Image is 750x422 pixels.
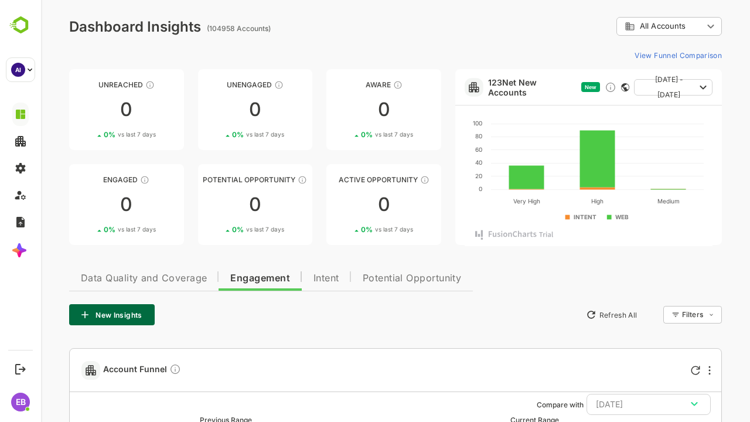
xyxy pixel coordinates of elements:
[584,21,662,32] div: All Accounts
[63,130,115,139] div: 0 %
[285,175,400,184] div: Active Opportunity
[285,80,400,89] div: Aware
[233,80,243,90] div: These accounts have not shown enough engagement and need nurturing
[593,79,671,96] button: [DATE] - [DATE]
[205,225,243,234] span: vs last 7 days
[334,130,372,139] span: vs last 7 days
[11,393,30,411] div: EB
[62,363,140,377] span: Account Funnel
[379,175,388,185] div: These accounts have open opportunities which might be at any of the Sales Stages
[555,397,660,412] div: [DATE]
[157,195,272,214] div: 0
[28,195,143,214] div: 0
[546,394,670,415] button: [DATE]
[438,185,441,192] text: 0
[434,172,441,179] text: 20
[205,130,243,139] span: vs last 7 days
[575,15,681,38] div: All Accounts
[285,69,400,150] a: AwareThese accounts have just entered the buying cycle and need further nurturing00%vs last 7 days
[99,175,108,185] div: These accounts are warm, further nurturing would qualify them to MQAs
[12,361,28,377] button: Logout
[589,46,681,64] button: View Funnel Comparison
[157,100,272,119] div: 0
[434,159,441,166] text: 40
[11,63,25,77] div: AI
[285,195,400,214] div: 0
[496,400,543,409] ag: Compare with
[28,304,114,325] button: New Insights
[77,225,115,234] span: vs last 7 days
[334,225,372,234] span: vs last 7 days
[434,146,441,153] text: 60
[641,310,662,319] div: Filters
[640,304,681,325] div: Filters
[616,198,638,205] text: Medium
[432,120,441,127] text: 100
[28,80,143,89] div: Unreached
[157,69,272,150] a: UnengagedThese accounts have not shown enough engagement and need nurturing00%vs last 7 days
[104,80,114,90] div: These accounts have not been engaged with for a defined time period
[28,18,160,35] div: Dashboard Insights
[157,80,272,89] div: Unengaged
[285,100,400,119] div: 0
[189,274,249,283] span: Engagement
[28,175,143,184] div: Engaged
[550,198,562,205] text: High
[40,274,166,283] span: Data Quality and Coverage
[472,198,499,205] text: Very High
[128,363,140,377] div: Compare Funnel to any previous dates, and click on any plot in the current funnel to view the det...
[434,132,441,139] text: 80
[285,164,400,245] a: Active OpportunityThese accounts have open opportunities which might be at any of the Sales Stage...
[322,274,421,283] span: Potential Opportunity
[28,69,143,150] a: UnreachedThese accounts have not been engaged with for a defined time period00%vs last 7 days
[191,225,243,234] div: 0 %
[257,175,266,185] div: These accounts are MQAs and can be passed on to Inside Sales
[28,164,143,245] a: EngagedThese accounts are warm, further nurturing would qualify them to MQAs00%vs last 7 days
[63,225,115,234] div: 0 %
[320,225,372,234] div: 0 %
[602,72,654,103] span: [DATE] - [DATE]
[6,14,36,36] img: BambooboxLogoMark.f1c84d78b4c51b1a7b5f700c9845e183.svg
[564,81,575,93] div: Discover new ICP-fit accounts showing engagement — via intent surges, anonymous website visits, L...
[157,164,272,245] a: Potential OpportunityThese accounts are MQAs and can be passed on to Inside Sales00%vs last 7 days
[272,274,298,283] span: Intent
[77,130,115,139] span: vs last 7 days
[352,80,362,90] div: These accounts have just entered the buying cycle and need further nurturing
[320,130,372,139] div: 0 %
[544,84,555,90] span: New
[157,175,272,184] div: Potential Opportunity
[599,22,645,30] span: All Accounts
[580,83,588,91] div: This card does not support filter and segments
[191,130,243,139] div: 0 %
[667,366,670,375] div: More
[166,24,233,33] ag: (104958 Accounts)
[650,366,659,375] div: Refresh
[28,100,143,119] div: 0
[540,305,601,324] button: Refresh All
[447,77,536,97] a: 123Net New Accounts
